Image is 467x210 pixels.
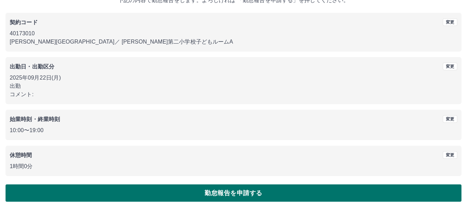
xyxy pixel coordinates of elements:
button: 変更 [443,63,457,70]
b: 始業時刻・終業時刻 [10,116,60,122]
p: 出勤 [10,82,457,90]
p: 1時間0分 [10,162,457,171]
p: コメント: [10,90,457,99]
button: 変更 [443,115,457,123]
b: 契約コード [10,19,38,25]
p: [PERSON_NAME][GEOGRAPHIC_DATA] ／ [PERSON_NAME]第二小学校子どもルームA [10,38,457,46]
b: 出勤日・出勤区分 [10,64,54,70]
button: 変更 [443,151,457,159]
button: 勤怠報告を申請する [6,184,461,202]
p: 40173010 [10,29,457,38]
button: 変更 [443,18,457,26]
p: 2025年09月22日(月) [10,74,457,82]
p: 10:00 〜 19:00 [10,126,457,135]
b: 休憩時間 [10,152,32,158]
